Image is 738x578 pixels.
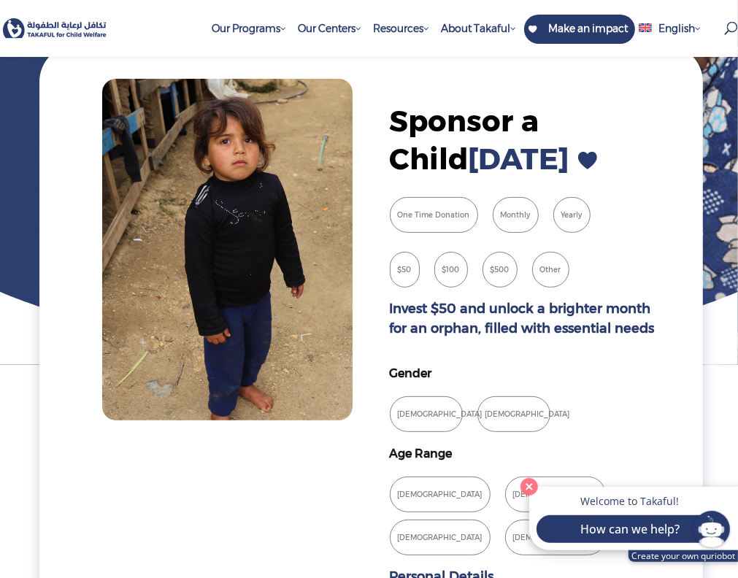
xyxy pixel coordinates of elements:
[505,477,606,512] label: [DEMOGRAPHIC_DATA]
[493,197,539,233] label: Monthly
[373,22,434,35] span: Resources
[390,102,682,185] h2: Sponsor a Child
[437,15,524,57] a: About Takaful
[548,22,628,35] span: Make an impact
[390,363,432,383] legend: Gender
[390,444,453,463] legend: Age Range
[477,396,550,432] label: [DEMOGRAPHIC_DATA]
[553,197,591,233] label: Yearly
[658,22,695,35] span: English
[505,520,606,555] label: [DEMOGRAPHIC_DATA]
[537,515,723,543] button: How can we help?
[294,15,369,57] a: Our Centers
[441,22,520,35] span: About Takaful
[208,15,294,57] a: Our Programs
[102,79,353,420] img: Component 6
[469,141,569,177] span: [DATE]
[390,477,491,512] label: [DEMOGRAPHIC_DATA]
[390,520,491,555] label: [DEMOGRAPHIC_DATA]
[635,15,709,57] a: English
[3,18,107,38] img: Takaful
[629,550,738,562] a: Create your own quriobot
[390,252,420,288] label: $50
[434,252,468,288] label: $100
[390,197,478,233] label: One Time Donation
[483,252,518,288] label: $500
[369,15,437,57] a: Resources
[390,299,663,352] p: Invest $50 and unlock a brighter month for an orphan, filled with essential needs
[532,252,569,288] label: Other
[298,22,366,35] span: Our Centers
[544,494,716,508] p: Welcome to Takaful!
[524,15,635,44] a: Make an impact
[517,474,542,499] button: Close
[212,22,291,35] span: Our Programs
[390,396,463,432] label: [DEMOGRAPHIC_DATA]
